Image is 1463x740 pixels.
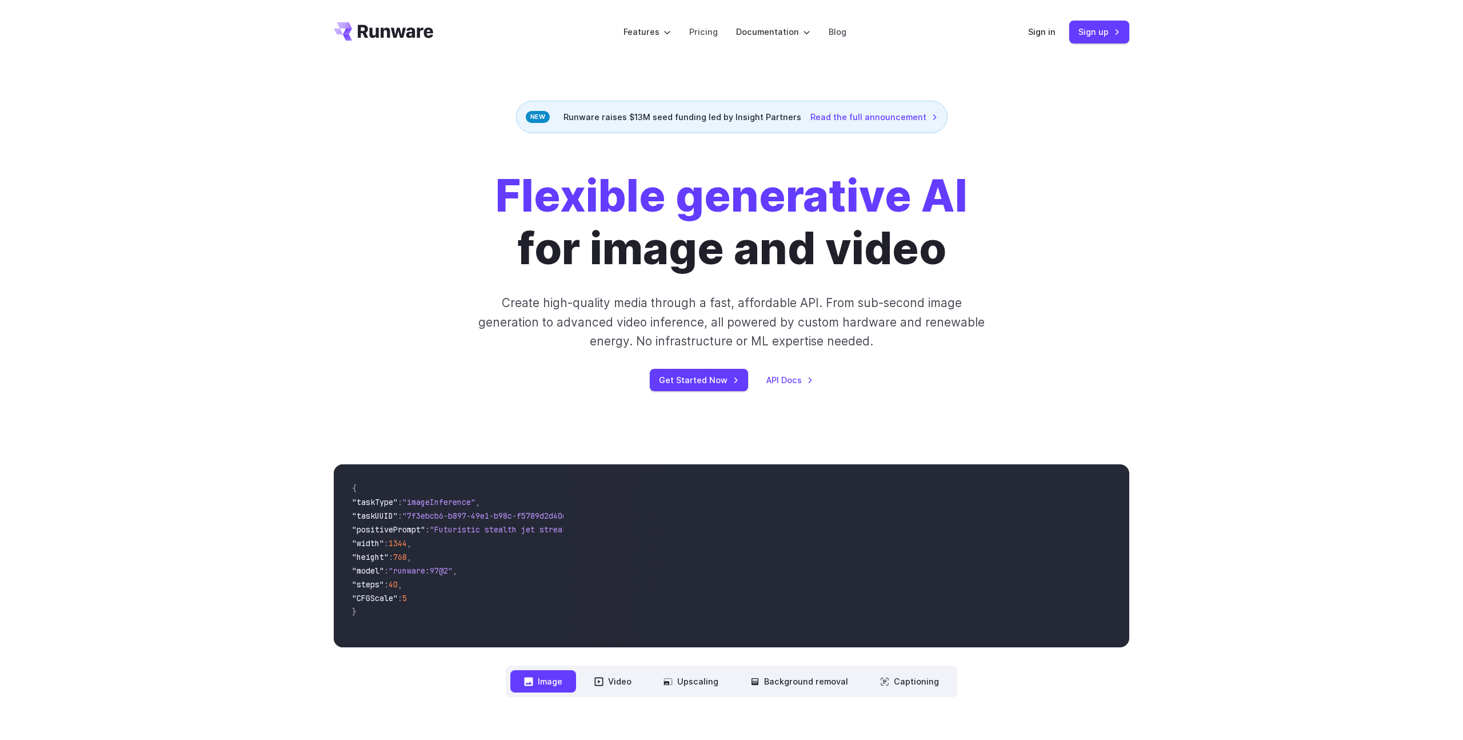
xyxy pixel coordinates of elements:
span: "runware:97@2" [389,566,453,576]
span: "positivePrompt" [352,524,425,535]
a: Sign in [1028,25,1056,38]
span: : [389,552,393,562]
span: "steps" [352,579,384,590]
span: : [398,497,402,507]
span: "7f3ebcb6-b897-49e1-b98c-f5789d2d40d7" [402,511,576,521]
label: Documentation [736,25,810,38]
span: , [398,579,402,590]
span: "height" [352,552,389,562]
span: , [453,566,457,576]
div: Runware raises $13M seed funding led by Insight Partners [516,101,948,133]
span: , [407,552,411,562]
span: 40 [389,579,398,590]
label: Features [623,25,671,38]
span: "model" [352,566,384,576]
span: : [425,524,430,535]
span: "taskType" [352,497,398,507]
strong: Flexible generative AI [495,169,968,222]
button: Background removal [737,670,862,693]
span: : [398,511,402,521]
span: : [384,566,389,576]
a: Get Started Now [650,369,748,391]
button: Upscaling [650,670,732,693]
span: "taskUUID" [352,511,398,521]
p: Create high-quality media through a fast, affordable API. From sub-second image generation to adv... [477,293,986,351]
a: Read the full announcement [810,110,938,124]
a: API Docs [766,373,813,387]
span: , [475,497,480,507]
span: 5 [402,593,407,603]
a: Go to / [334,22,433,41]
a: Sign up [1069,21,1129,43]
span: { [352,483,357,494]
span: "width" [352,538,384,548]
h1: for image and video [495,170,968,275]
button: Image [510,670,576,693]
span: , [407,538,411,548]
button: Video [581,670,645,693]
span: : [384,579,389,590]
span: 768 [393,552,407,562]
span: "imageInference" [402,497,475,507]
a: Pricing [689,25,718,38]
span: "Futuristic stealth jet streaking through a neon-lit cityscape with glowing purple exhaust" [430,524,846,535]
button: Captioning [866,670,953,693]
a: Blog [829,25,846,38]
span: : [384,538,389,548]
span: } [352,607,357,617]
span: : [398,593,402,603]
span: 1344 [389,538,407,548]
span: "CFGScale" [352,593,398,603]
